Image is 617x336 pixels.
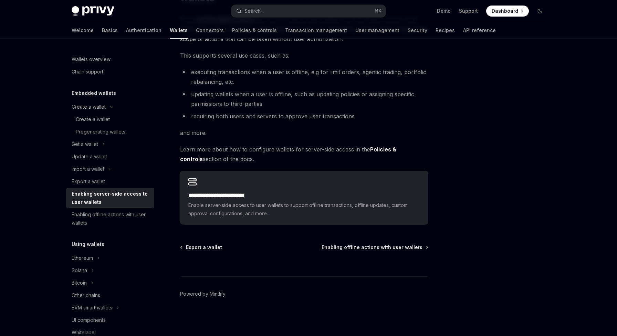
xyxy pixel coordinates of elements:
img: dark logo [72,6,114,16]
div: Chain support [72,68,103,76]
a: Policies & controls [232,22,277,39]
a: Demo [437,8,451,14]
a: Recipes [436,22,455,39]
div: Wallets overview [72,55,111,63]
div: Update a wallet [72,152,107,161]
div: Import a wallet [72,165,104,173]
li: executing transactions when a user is offline, e.g for limit orders, agentic trading, portfolio r... [180,67,428,87]
span: Enable server-side access to user wallets to support offline transactions, offline updates, custo... [188,201,420,218]
a: Security [408,22,427,39]
a: Other chains [66,289,154,302]
div: Create a wallet [76,115,110,123]
a: Enabling offline actions with user wallets [322,244,428,251]
li: requiring both users and servers to approve user transactions [180,111,428,121]
div: UI components [72,316,106,324]
a: Dashboard [486,6,529,17]
a: Authentication [126,22,161,39]
span: Dashboard [492,8,518,14]
a: Export a wallet [181,244,222,251]
a: Transaction management [285,22,347,39]
div: Ethereum [72,254,93,262]
a: Pregenerating wallets [66,126,154,138]
a: Connectors [196,22,224,39]
span: This supports several use cases, such as: [180,51,428,60]
h5: Embedded wallets [72,89,116,97]
div: EVM smart wallets [72,304,112,312]
div: Enabling offline actions with user wallets [72,210,150,227]
div: Search... [244,7,264,15]
a: User management [355,22,399,39]
a: Update a wallet [66,150,154,163]
span: and more. [180,128,428,138]
a: Wallets [170,22,188,39]
div: Export a wallet [72,177,105,186]
div: Pregenerating wallets [76,128,125,136]
a: Welcome [72,22,94,39]
span: Enabling offline actions with user wallets [322,244,422,251]
div: Other chains [72,291,100,299]
a: Support [459,8,478,14]
div: Get a wallet [72,140,98,148]
span: ⌘ K [374,8,381,14]
div: Enabling server-side access to user wallets [72,190,150,206]
button: Toggle dark mode [534,6,545,17]
div: Create a wallet [72,103,106,111]
a: Basics [102,22,118,39]
a: Export a wallet [66,175,154,188]
a: Chain support [66,66,154,78]
a: Powered by Mintlify [180,290,226,297]
a: Wallets overview [66,53,154,66]
a: API reference [463,22,496,39]
li: updating wallets when a user is offline, such as updating policies or assigning specific permissi... [180,89,428,109]
div: Bitcoin [72,279,87,287]
a: Enabling server-side access to user wallets [66,188,154,208]
h5: Using wallets [72,240,104,248]
button: Search...⌘K [231,5,386,17]
a: Enabling offline actions with user wallets [66,208,154,229]
div: Solana [72,266,87,275]
span: Export a wallet [186,244,222,251]
a: UI components [66,314,154,326]
span: Learn more about how to configure wallets for server-side access in the section of the docs. [180,145,428,164]
a: Create a wallet [66,113,154,126]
